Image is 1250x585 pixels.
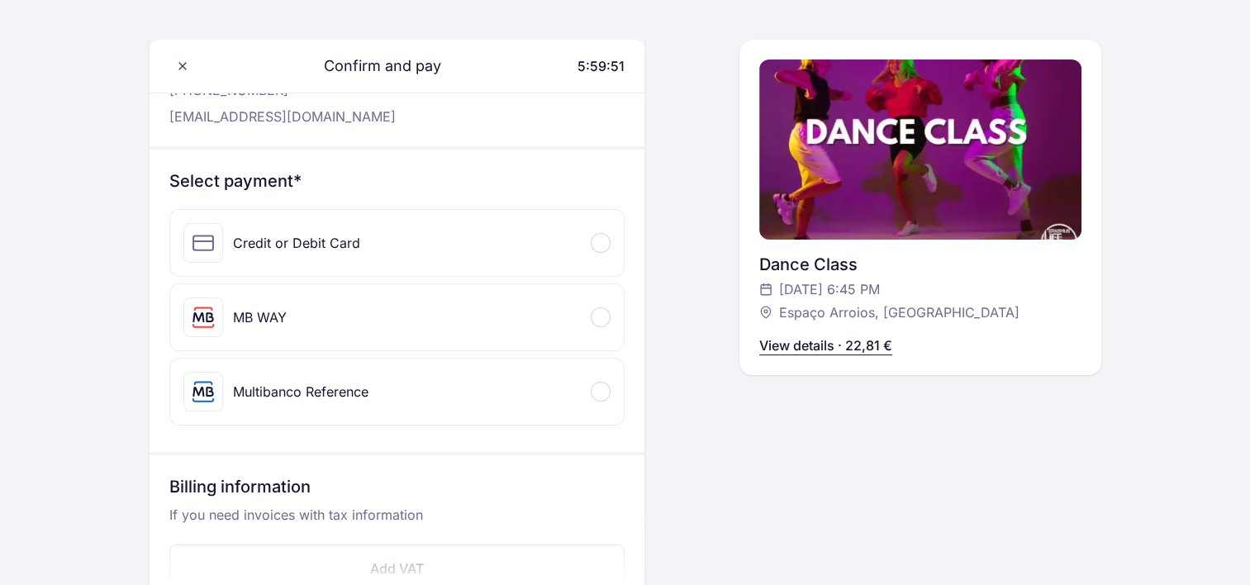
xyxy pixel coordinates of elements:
p: [EMAIL_ADDRESS][DOMAIN_NAME] [169,107,396,126]
span: 5:59:51 [577,58,625,74]
p: View details · 22,81 € [759,335,892,355]
div: MB WAY [233,307,287,327]
p: If you need invoices with tax information [169,505,625,538]
h3: Select payment* [169,169,625,193]
div: Dance Class [759,253,1081,276]
span: Confirm and pay [304,55,441,78]
h3: Billing information [169,475,625,505]
span: Espaço Arroios, [GEOGRAPHIC_DATA] [779,302,1019,322]
div: Multibanco Reference [233,382,368,402]
span: [DATE] 6:45 PM [779,279,880,299]
div: Credit or Debit Card [233,233,360,253]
